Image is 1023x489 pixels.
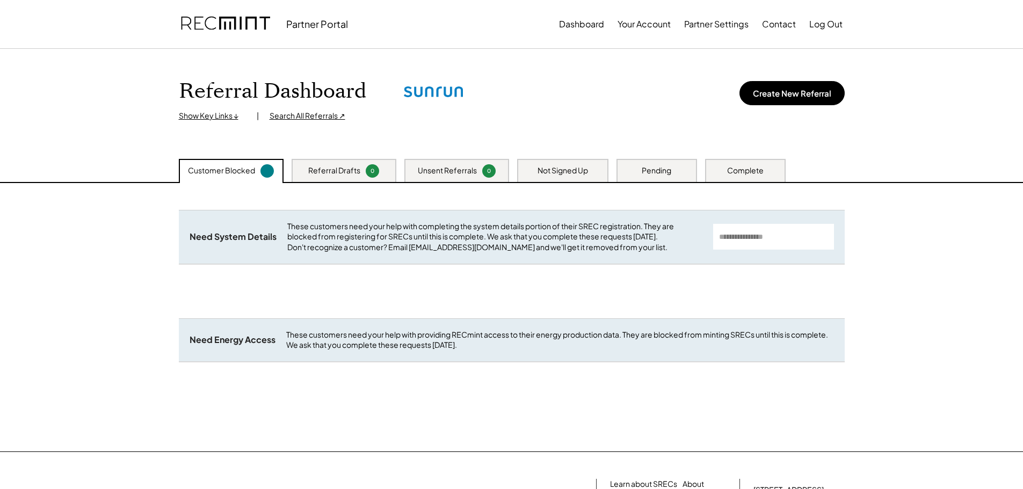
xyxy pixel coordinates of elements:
div: Need Energy Access [190,334,275,346]
div: | [257,111,259,121]
div: Complete [727,165,764,176]
button: Log Out [809,13,843,35]
div: Need System Details [190,231,277,243]
button: Partner Settings [684,13,749,35]
div: Partner Portal [286,18,348,30]
div: Pending [642,165,671,176]
div: These customers need your help with providing RECmint access to their energy production data. The... [286,330,834,351]
div: These customers need your help with completing the system details portion of their SREC registrat... [287,221,702,253]
div: 0 [367,167,378,175]
h1: Referral Dashboard [179,79,366,104]
div: Search All Referrals ↗ [270,111,345,121]
div: Unsent Referrals [418,165,477,176]
button: Your Account [618,13,671,35]
button: Create New Referral [739,81,845,105]
div: 0 [484,167,494,175]
div: Not Signed Up [538,165,588,176]
button: Contact [762,13,796,35]
button: Dashboard [559,13,604,35]
div: Customer Blocked [188,165,255,176]
div: Referral Drafts [308,165,360,176]
img: Sunrun-logo.png [404,76,463,108]
img: recmint-logotype%403x.png [181,6,270,42]
div: Show Key Links ↓ [179,111,246,121]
